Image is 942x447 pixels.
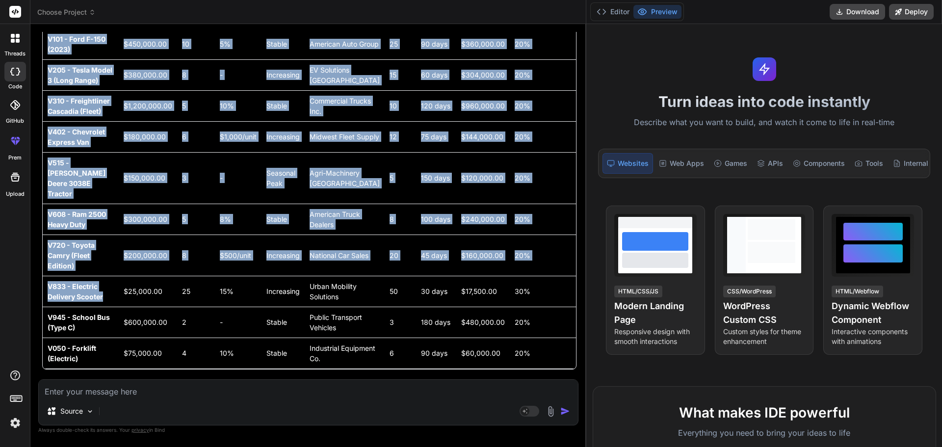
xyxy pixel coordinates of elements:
[305,121,385,152] td: Midwest Fleet Supply
[832,299,914,327] h4: Dynamic Webflow Component
[789,153,849,174] div: Components
[177,152,215,204] td: 3
[48,241,95,270] strong: V720 - Toyota Camry (Fleet Edition)
[262,28,305,59] td: Stable
[262,204,305,235] td: Stable
[602,153,653,174] div: Websites
[723,327,806,346] p: Custom styles for theme enhancement
[753,153,787,174] div: APIs
[385,59,416,90] td: 15
[48,282,103,301] strong: V833 - Electric Delivery Scooter
[456,90,510,121] td: $960,000.00
[119,204,177,235] td: $300,000.00
[8,154,22,162] label: prem
[177,204,215,235] td: 5
[305,152,385,204] td: Agri-Machinery [GEOGRAPHIC_DATA]
[593,5,633,19] button: Editor
[305,307,385,338] td: Public Transport Vehicles
[385,338,416,368] td: 6
[305,276,385,307] td: Urban Mobility Solutions
[832,286,883,297] div: HTML/Webflow
[177,28,215,59] td: 10
[262,59,305,90] td: Increasing
[215,235,262,276] td: $500/unit
[48,210,106,229] strong: V608 - Ram 2500 Heavy Duty
[60,406,83,416] p: Source
[416,307,456,338] td: 180 days
[385,276,416,307] td: 50
[655,153,708,174] div: Web Apps
[48,158,105,198] strong: V515 - [PERSON_NAME] Deere 3038E Tractor
[545,406,556,417] img: attachment
[510,90,576,121] td: 20%
[4,50,26,58] label: threads
[48,66,112,84] strong: V205 - Tesla Model 3 (Long Range)
[305,59,385,90] td: EV Solutions [GEOGRAPHIC_DATA]
[215,307,262,338] td: -
[416,28,456,59] td: 90 days
[215,204,262,235] td: 8%
[215,28,262,59] td: 5%
[262,90,305,121] td: Stable
[177,121,215,152] td: 6
[456,338,510,368] td: $60,000.00
[510,235,576,276] td: 20%
[215,338,262,368] td: 10%
[262,276,305,307] td: Increasing
[38,425,578,435] p: Always double-check its answers. Your in Bind
[305,204,385,235] td: American Truck Dealers
[416,338,456,368] td: 90 days
[6,190,25,198] label: Upload
[48,344,96,363] strong: V050 - Forklift (Electric)
[119,28,177,59] td: $450,000.00
[456,59,510,90] td: $304,000.00
[416,59,456,90] td: 60 days
[456,28,510,59] td: $360,000.00
[851,153,887,174] div: Tools
[262,121,305,152] td: Increasing
[119,276,177,307] td: $25,000.00
[510,121,576,152] td: 20%
[609,402,920,423] h2: What makes IDE powerful
[385,152,416,204] td: 5
[723,286,776,297] div: CSS/WordPress
[592,116,936,129] p: Describe what you want to build, and watch it come to life in real-time
[510,276,576,307] td: 30%
[305,28,385,59] td: American Auto Group
[215,152,262,204] td: -
[48,35,105,53] strong: V101 - Ford F-150 (2023)
[385,28,416,59] td: 25
[510,59,576,90] td: 20%
[177,90,215,121] td: 5
[385,204,416,235] td: 8
[385,307,416,338] td: 3
[177,59,215,90] td: 8
[456,121,510,152] td: $144,000.00
[456,204,510,235] td: $240,000.00
[385,235,416,276] td: 20
[262,152,305,204] td: Seasonal Peak
[177,338,215,368] td: 4
[830,4,885,20] button: Download
[177,307,215,338] td: 2
[416,204,456,235] td: 100 days
[456,276,510,307] td: $17,500.00
[48,97,110,115] strong: V310 - Freightliner Cascadia (Fleet)
[119,152,177,204] td: $150,000.00
[416,276,456,307] td: 30 days
[262,235,305,276] td: Increasing
[8,82,22,91] label: code
[48,128,105,146] strong: V402 - Chevrolet Express Van
[48,313,110,332] strong: V945 - School Bus (Type C)
[119,90,177,121] td: $1,200,000.00
[633,5,681,19] button: Preview
[177,276,215,307] td: 25
[215,90,262,121] td: 10%
[723,299,806,327] h4: WordPress Custom CSS
[710,153,751,174] div: Games
[119,59,177,90] td: $380,000.00
[510,204,576,235] td: 20%
[215,276,262,307] td: 15%
[609,427,920,439] p: Everything you need to bring your ideas to life
[592,93,936,110] h1: Turn ideas into code instantly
